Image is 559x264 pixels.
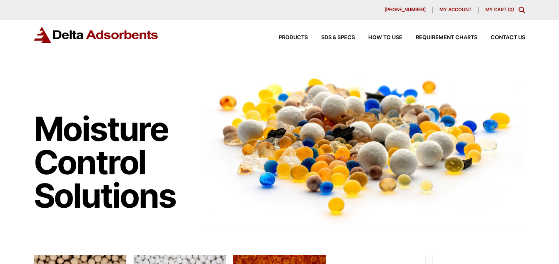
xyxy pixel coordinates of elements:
a: SDS & SPECS [308,35,355,40]
h1: Moisture Control Solutions [34,112,192,212]
img: Delta Adsorbents [34,27,159,43]
a: Contact Us [477,35,525,40]
a: How to Use [355,35,402,40]
span: SDS & SPECS [321,35,355,40]
a: Requirement Charts [402,35,477,40]
span: Contact Us [491,35,525,40]
a: My Cart (0) [485,7,514,13]
div: Toggle Modal Content [519,7,525,13]
span: [PHONE_NUMBER] [384,8,426,12]
a: Products [265,35,308,40]
img: Image [200,63,526,228]
span: Requirement Charts [416,35,477,40]
span: My account [439,8,472,12]
a: My account [433,7,479,13]
span: Products [279,35,308,40]
a: [PHONE_NUMBER] [378,7,433,13]
span: How to Use [368,35,402,40]
span: 0 [509,7,512,13]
